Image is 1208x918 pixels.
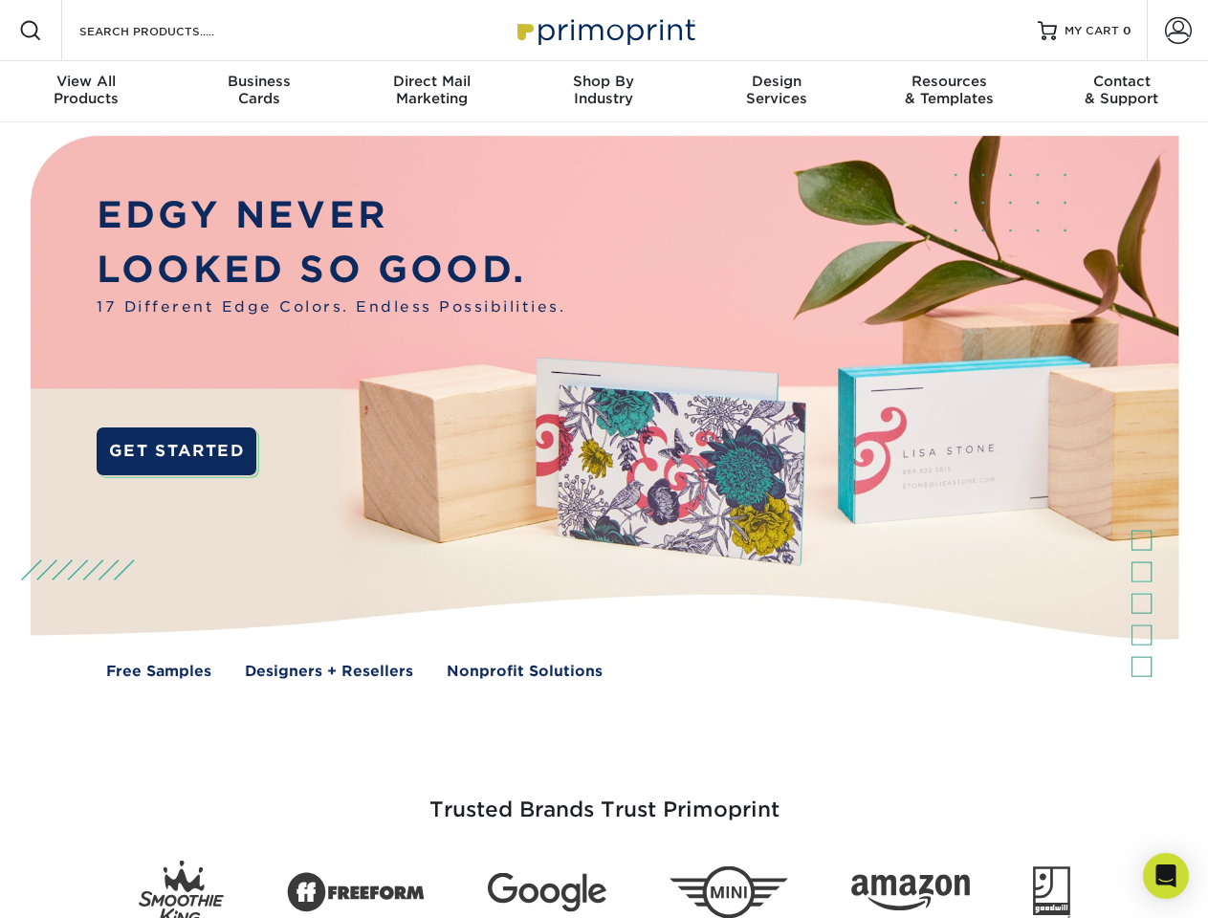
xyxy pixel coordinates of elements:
a: Nonprofit Solutions [447,661,603,683]
span: 0 [1123,24,1131,37]
span: Design [691,73,863,90]
span: Business [172,73,344,90]
p: LOOKED SO GOOD. [97,243,565,297]
a: DesignServices [691,61,863,122]
span: Resources [863,73,1035,90]
div: Services [691,73,863,107]
div: & Support [1036,73,1208,107]
a: GET STARTED [97,427,256,475]
img: Goodwill [1033,866,1070,918]
a: Free Samples [106,661,211,683]
span: 17 Different Edge Colors. Endless Possibilities. [97,296,565,318]
a: Resources& Templates [863,61,1035,122]
span: Direct Mail [345,73,517,90]
div: & Templates [863,73,1035,107]
span: MY CART [1065,23,1119,39]
h3: Trusted Brands Trust Primoprint [45,752,1164,845]
p: EDGY NEVER [97,188,565,243]
img: Primoprint [509,10,700,51]
a: Direct MailMarketing [345,61,517,122]
a: Contact& Support [1036,61,1208,122]
a: Shop ByIndustry [517,61,690,122]
div: Industry [517,73,690,107]
a: Designers + Resellers [245,661,413,683]
img: Google [488,873,606,912]
div: Marketing [345,73,517,107]
span: Shop By [517,73,690,90]
input: SEARCH PRODUCTS..... [77,19,264,42]
div: Cards [172,73,344,107]
span: Contact [1036,73,1208,90]
img: Amazon [851,875,970,911]
a: BusinessCards [172,61,344,122]
div: Open Intercom Messenger [1143,853,1189,899]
